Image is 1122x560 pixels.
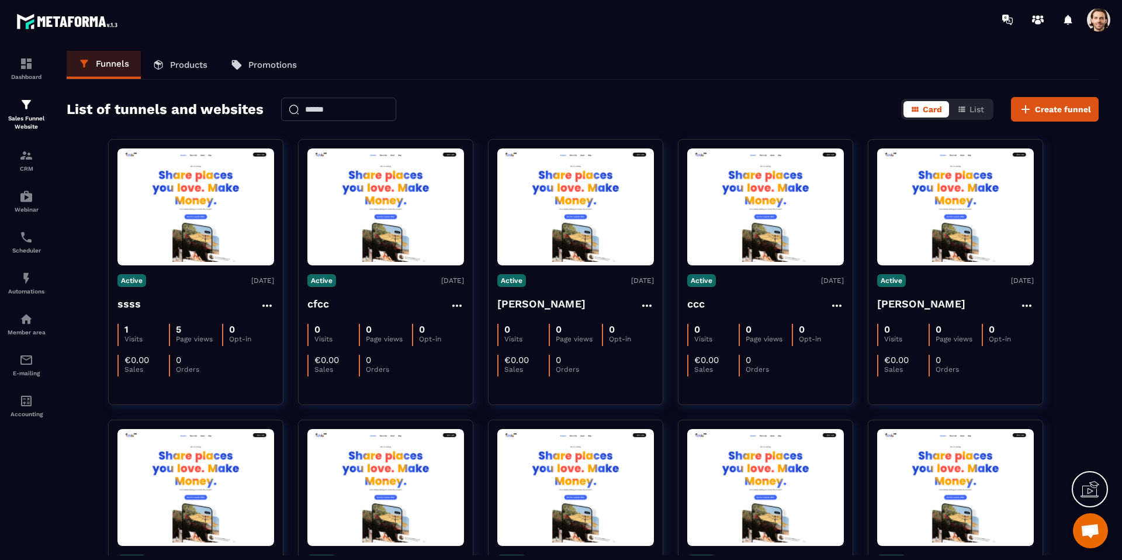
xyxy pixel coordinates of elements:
p: Page views [936,335,982,343]
p: 0 [419,324,425,335]
p: 0 [504,324,510,335]
img: image [687,433,844,543]
p: 0 [694,324,700,335]
h4: cfcc [307,296,330,312]
p: Visits [884,335,929,343]
p: 1 [124,324,129,335]
p: Scheduler [3,247,50,254]
button: Card [903,101,949,117]
p: CRM [3,165,50,172]
p: [DATE] [441,276,464,285]
span: Create funnel [1035,103,1091,115]
p: Active [497,274,526,287]
p: E-mailing [3,370,50,376]
a: automationsautomationsAutomations [3,262,50,303]
p: 0 [556,324,562,335]
p: Automations [3,288,50,295]
p: Opt-in [419,335,463,343]
p: Orders [556,365,600,374]
img: email [19,353,33,367]
p: Page views [176,335,222,343]
img: automations [19,312,33,326]
p: 0 [314,324,320,335]
p: 0 [746,324,752,335]
a: formationformationDashboard [3,48,50,89]
img: automations [19,189,33,203]
p: 0 [366,355,371,365]
p: [DATE] [631,276,654,285]
span: Card [923,105,942,114]
img: logo [16,11,122,32]
p: [DATE] [821,276,844,285]
h2: List of tunnels and websites [67,98,264,121]
img: image [307,152,464,262]
img: image [497,433,654,543]
a: Promotions [219,51,309,79]
p: 0 [609,324,615,335]
img: image [117,152,274,262]
button: Create funnel [1011,97,1099,122]
a: accountantaccountantAccounting [3,385,50,426]
p: €0.00 [884,355,909,365]
div: Ouvrir le chat [1073,513,1108,548]
p: Sales [504,365,549,374]
img: image [877,152,1034,262]
p: €0.00 [694,355,719,365]
p: 0 [989,324,995,335]
p: 0 [556,355,561,365]
a: emailemailE-mailing [3,344,50,385]
p: 0 [229,324,235,335]
p: Page views [366,335,412,343]
a: Funnels [67,51,141,79]
p: 5 [176,324,181,335]
a: schedulerschedulerScheduler [3,222,50,262]
h4: [PERSON_NAME] [497,296,586,312]
p: 0 [746,355,751,365]
p: Dashboard [3,74,50,80]
p: Page views [746,335,792,343]
img: image [497,152,654,262]
p: Orders [936,365,980,374]
p: Visits [124,335,169,343]
a: Products [141,51,219,79]
p: Active [687,274,716,287]
p: 0 [176,355,181,365]
p: Sales [884,365,929,374]
img: image [307,433,464,543]
a: formationformationSales Funnel Website [3,89,50,140]
p: Funnels [96,58,129,69]
p: Sales [314,365,359,374]
img: scheduler [19,230,33,244]
p: Active [307,274,336,287]
p: Promotions [248,60,297,70]
p: Page views [556,335,602,343]
h4: ccc [687,296,705,312]
button: List [950,101,991,117]
p: Orders [746,365,790,374]
p: Opt-in [229,335,273,343]
p: Opt-in [799,335,843,343]
p: Visits [314,335,359,343]
p: Products [170,60,207,70]
p: Visits [694,335,739,343]
p: [DATE] [251,276,274,285]
p: [DATE] [1011,276,1034,285]
p: Active [117,274,146,287]
p: 0 [936,324,941,335]
p: Webinar [3,206,50,213]
span: List [969,105,984,114]
p: €0.00 [314,355,339,365]
p: Opt-in [989,335,1033,343]
img: image [877,433,1034,543]
p: 0 [366,324,372,335]
p: Sales [124,365,169,374]
p: 0 [884,324,890,335]
img: image [687,152,844,262]
a: formationformationCRM [3,140,50,181]
h4: ssss [117,296,141,312]
a: automationsautomationsWebinar [3,181,50,222]
p: Orders [366,365,410,374]
p: 0 [936,355,941,365]
p: Active [877,274,906,287]
img: image [117,433,274,543]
